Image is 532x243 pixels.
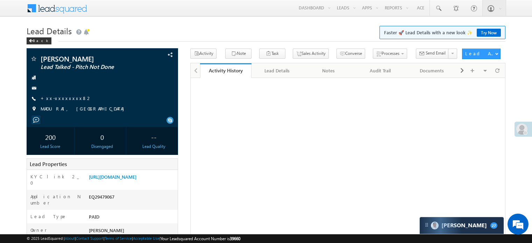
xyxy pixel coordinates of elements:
[27,37,55,43] a: Back
[28,130,72,143] div: 200
[30,193,81,206] label: Application Number
[105,236,132,241] a: Terms of Service
[384,29,501,36] span: Faster 🚀 Lead Details with a new look ✨
[412,66,452,75] div: Documents
[309,66,348,75] div: Notes
[27,37,51,44] div: Back
[89,227,124,233] span: [PERSON_NAME]
[303,63,355,78] a: Notes
[133,236,159,241] a: Acceptable Use
[426,50,446,56] span: Send Email
[205,67,246,74] div: Activity History
[80,143,124,150] div: Disengaged
[132,143,176,150] div: Lead Quality
[360,66,400,75] div: Audit Trail
[76,236,104,241] a: Contact Support
[373,49,407,59] button: Processes
[87,193,178,203] div: EQ29479067
[41,95,92,101] a: +xx-xxxxxxxx82
[230,236,240,241] span: 39660
[355,63,406,78] a: Audit Trail
[161,236,240,241] span: Your Leadsquared Account Number is
[257,66,297,75] div: Lead Details
[28,143,72,150] div: Lead Score
[80,130,124,143] div: 0
[41,64,134,71] span: Lead Talked - Pitch Not Done
[490,222,497,229] span: 27
[27,25,72,36] span: Lead Details
[465,50,495,57] div: Lead Actions
[87,213,178,223] div: PAID
[382,51,399,56] span: Processes
[200,63,251,78] a: Activity History
[416,49,449,59] button: Send Email
[190,49,217,59] button: Activity
[259,49,285,59] button: Task
[251,63,303,78] a: Lead Details
[132,130,176,143] div: --
[30,160,67,167] span: Lead Properties
[41,55,134,62] span: [PERSON_NAME]
[293,49,329,59] button: Sales Activity
[424,222,430,228] img: carter-drag
[89,174,136,180] a: [URL][DOMAIN_NAME]
[419,217,504,234] div: carter-dragCarter[PERSON_NAME]27
[65,236,75,241] a: About
[462,49,501,59] button: Lead Actions
[406,63,458,78] a: Documents
[27,235,240,242] span: © 2025 LeadSquared | | | | |
[30,227,47,233] label: Owner
[225,49,251,59] button: Note
[41,106,128,113] span: MADURAI, [GEOGRAPHIC_DATA]
[30,173,81,186] label: KYC link 2_0
[30,213,67,220] label: Lead Type
[477,29,501,37] a: Try Now
[336,49,365,59] button: Converse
